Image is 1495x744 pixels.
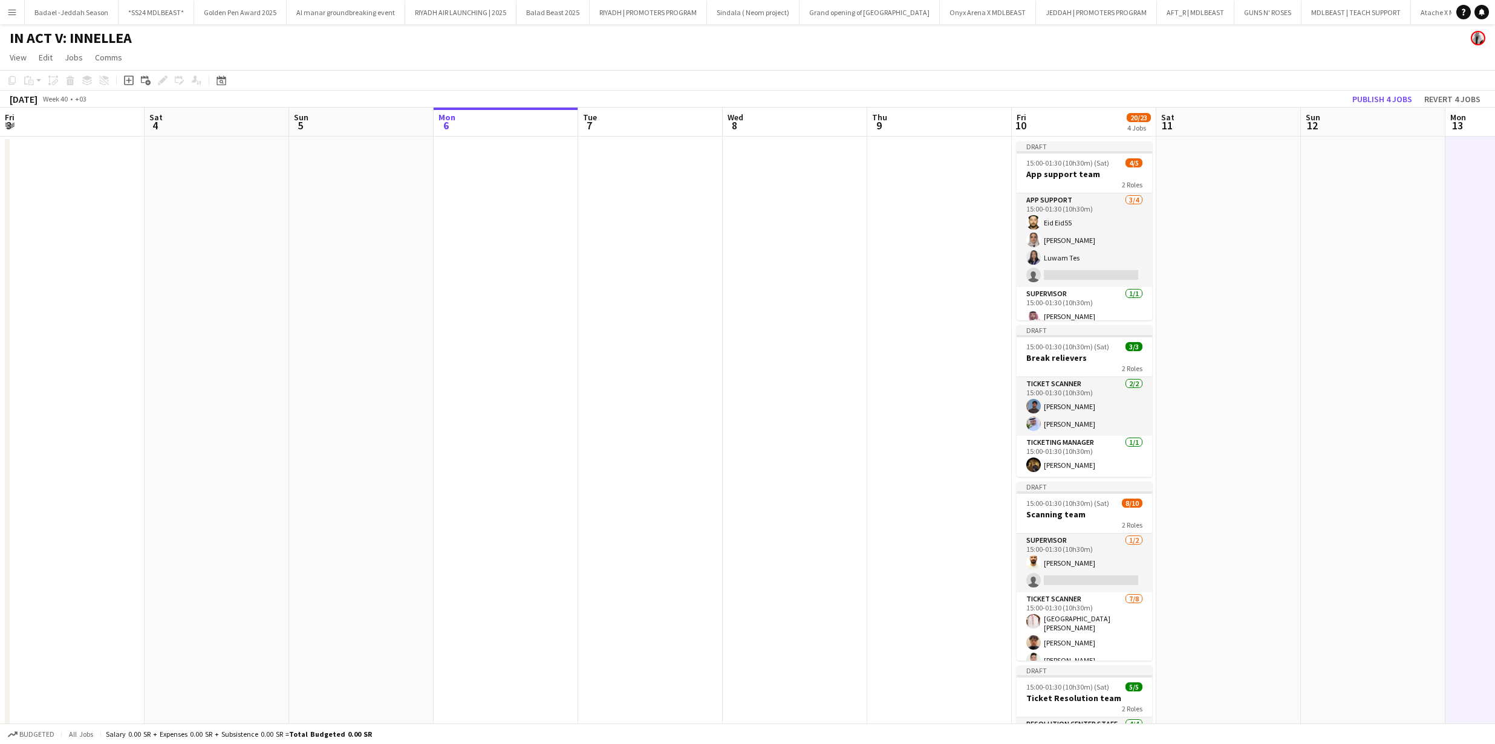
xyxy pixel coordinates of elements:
[149,112,163,123] span: Sat
[728,112,743,123] span: Wed
[1017,141,1152,320] app-job-card: Draft15:00-01:30 (10h30m) (Sat)4/5App support team2 RolesApp support3/415:00-01:30 (10h30m)Eid Ei...
[1304,118,1320,132] span: 12
[707,1,800,24] button: Sindala ( Neom project)
[289,729,372,739] span: Total Budgeted 0.00 SR
[1026,158,1109,167] span: 15:00-01:30 (10h30m) (Sat)
[1017,325,1152,477] app-job-card: Draft15:00-01:30 (10h30m) (Sat)3/3Break relievers2 RolesTicket Scanner2/215:00-01:30 (10h30m)[PER...
[1017,287,1152,328] app-card-role: SUPERVISOR1/115:00-01:30 (10h30m)[PERSON_NAME]
[405,1,516,24] button: RIYADH AIR LAUNCHING | 2025
[1125,342,1142,351] span: 3/3
[1026,499,1109,508] span: 15:00-01:30 (10h30m) (Sat)
[1017,352,1152,363] h3: Break relievers
[10,52,27,63] span: View
[1017,534,1152,592] app-card-role: SUPERVISOR1/215:00-01:30 (10h30m)[PERSON_NAME]
[1036,1,1157,24] button: JEDDAH | PROMOTERS PROGRAM
[148,118,163,132] span: 4
[940,1,1036,24] button: Onyx Arena X MDLBEAST
[1471,31,1485,45] app-user-avatar: Ali Shamsan
[1017,693,1152,704] h3: Ticket Resolution team
[1122,180,1142,189] span: 2 Roles
[1015,118,1026,132] span: 10
[1122,499,1142,508] span: 8/10
[726,118,743,132] span: 8
[583,112,597,123] span: Tue
[1017,325,1152,335] div: Draft
[10,93,37,105] div: [DATE]
[1122,364,1142,373] span: 2 Roles
[1017,509,1152,520] h3: Scanning team
[292,118,308,132] span: 5
[1017,169,1152,180] h3: App support team
[1234,1,1301,24] button: GUNS N' ROSES
[75,94,86,103] div: +03
[870,118,887,132] span: 9
[437,118,455,132] span: 6
[872,112,887,123] span: Thu
[3,118,15,132] span: 3
[1127,123,1150,132] div: 4 Jobs
[5,112,15,123] span: Fri
[1017,377,1152,436] app-card-role: Ticket Scanner2/215:00-01:30 (10h30m)[PERSON_NAME][PERSON_NAME]
[90,50,127,65] a: Comms
[5,50,31,65] a: View
[119,1,194,24] button: *SS24 MDLBEAST*
[1122,704,1142,713] span: 2 Roles
[1301,1,1411,24] button: MDLBEAST | TEACH SUPPORT
[1017,482,1152,491] div: Draft
[65,52,83,63] span: Jobs
[34,50,57,65] a: Edit
[40,94,70,103] span: Week 40
[1159,118,1174,132] span: 11
[1157,1,1234,24] button: AFT_R | MDLBEAST
[1419,91,1485,107] button: Revert 4 jobs
[1306,112,1320,123] span: Sun
[1448,118,1466,132] span: 13
[194,1,287,24] button: Golden Pen Award 2025
[1411,1,1493,24] button: Atache X MDLBEAST
[438,112,455,123] span: Mon
[516,1,590,24] button: Balad Beast 2025
[1347,91,1417,107] button: Publish 4 jobs
[60,50,88,65] a: Jobs
[1017,193,1152,287] app-card-role: App support3/415:00-01:30 (10h30m)Eid Eid55[PERSON_NAME]Luwam Tes
[1127,113,1151,122] span: 20/23
[1017,141,1152,151] div: Draft
[1017,665,1152,675] div: Draft
[6,728,56,741] button: Budgeted
[25,1,119,24] button: Badael -Jeddah Season
[19,730,54,739] span: Budgeted
[1125,158,1142,167] span: 4/5
[1017,436,1152,477] app-card-role: Ticketing Manager1/115:00-01:30 (10h30m)[PERSON_NAME]
[1125,682,1142,691] span: 5/5
[106,729,372,739] div: Salary 0.00 SR + Expenses 0.00 SR + Subsistence 0.00 SR =
[67,729,96,739] span: All jobs
[39,52,53,63] span: Edit
[1026,342,1109,351] span: 15:00-01:30 (10h30m) (Sat)
[10,29,132,47] h1: IN ACT V: INNELLEA
[590,1,707,24] button: RIYADH | PROMOTERS PROGRAM
[287,1,405,24] button: Al manar groundbreaking event
[581,118,597,132] span: 7
[1161,112,1174,123] span: Sat
[1017,112,1026,123] span: Fri
[95,52,122,63] span: Comms
[1122,520,1142,529] span: 2 Roles
[1026,682,1109,691] span: 15:00-01:30 (10h30m) (Sat)
[294,112,308,123] span: Sun
[1017,482,1152,661] app-job-card: Draft15:00-01:30 (10h30m) (Sat)8/10Scanning team2 RolesSUPERVISOR1/215:00-01:30 (10h30m)[PERSON_N...
[800,1,940,24] button: Grand opening of [GEOGRAPHIC_DATA]
[1450,112,1466,123] span: Mon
